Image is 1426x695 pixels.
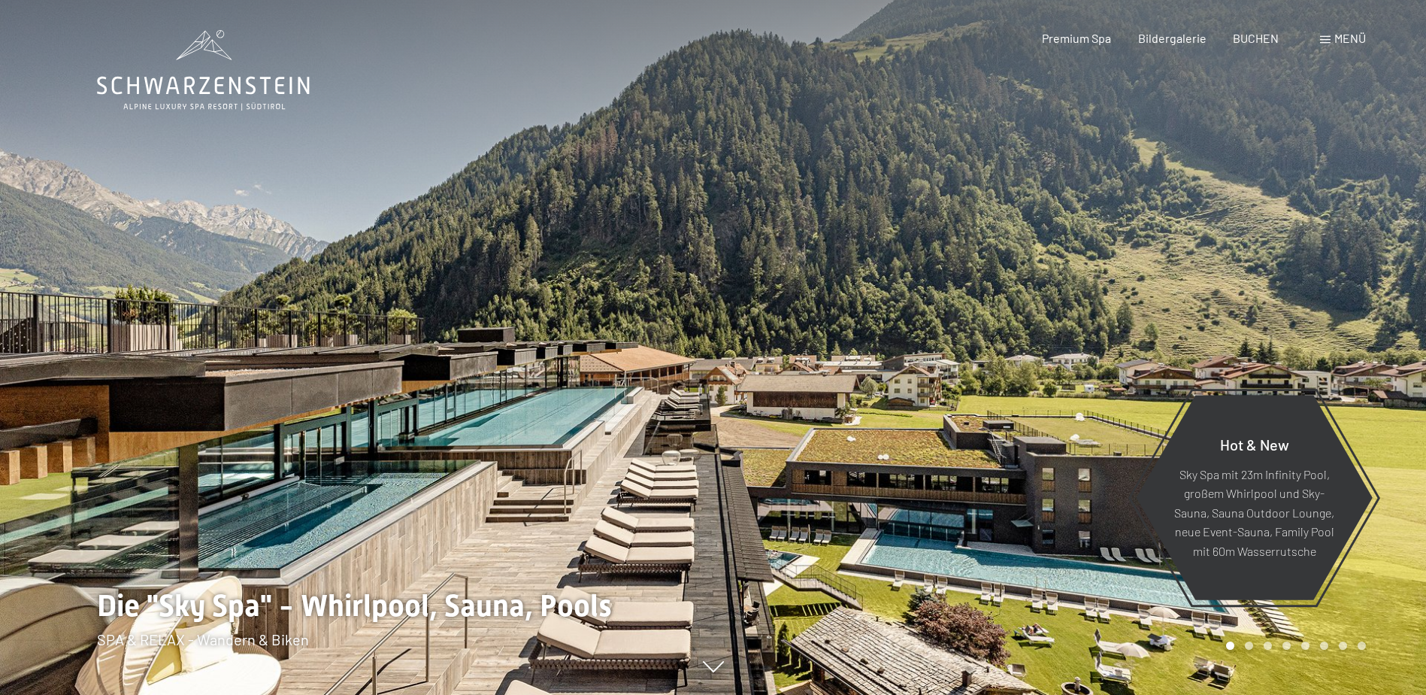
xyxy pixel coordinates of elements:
a: Bildergalerie [1138,31,1206,45]
a: BUCHEN [1233,31,1279,45]
div: Carousel Page 1 (Current Slide) [1226,642,1234,650]
p: Sky Spa mit 23m Infinity Pool, großem Whirlpool und Sky-Sauna, Sauna Outdoor Lounge, neue Event-S... [1173,464,1336,560]
div: Carousel Page 8 [1358,642,1366,650]
a: Premium Spa [1042,31,1111,45]
div: Carousel Page 6 [1320,642,1328,650]
div: Carousel Page 2 [1245,642,1253,650]
a: Hot & New Sky Spa mit 23m Infinity Pool, großem Whirlpool und Sky-Sauna, Sauna Outdoor Lounge, ne... [1135,394,1373,601]
div: Carousel Page 4 [1282,642,1291,650]
div: Carousel Page 7 [1339,642,1347,650]
span: Menü [1334,31,1366,45]
span: Hot & New [1220,435,1289,453]
div: Carousel Page 3 [1264,642,1272,650]
div: Carousel Page 5 [1301,642,1309,650]
div: Carousel Pagination [1221,642,1366,650]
